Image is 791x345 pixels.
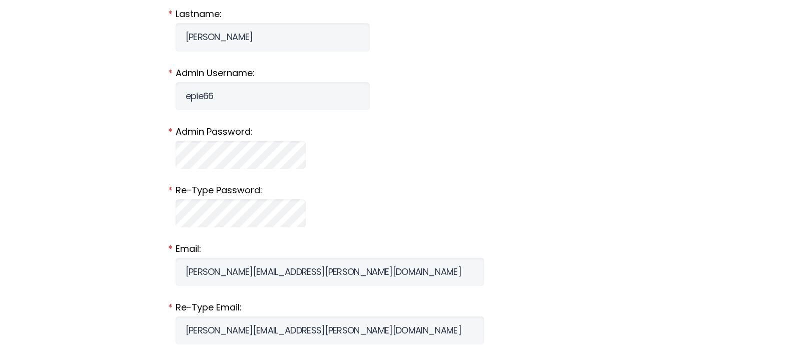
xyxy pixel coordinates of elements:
[176,67,616,80] label: Admin Username:
[176,184,616,197] label: Re-Type Password:
[176,301,616,314] label: Re-Type Email:
[176,125,616,138] label: Admin Password:
[176,242,616,255] label: Email:
[176,8,616,21] label: Lastname:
